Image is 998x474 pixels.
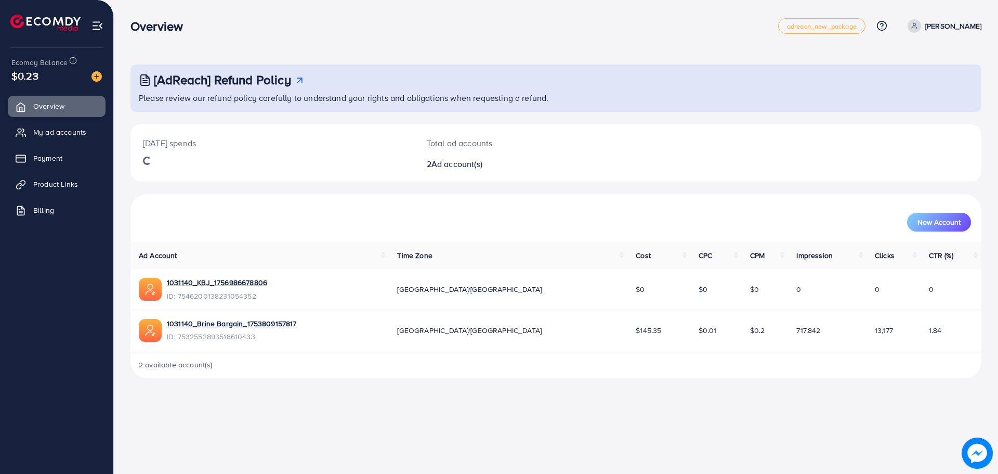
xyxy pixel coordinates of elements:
[778,18,865,34] a: adreach_new_package
[397,284,542,294] span: [GEOGRAPHIC_DATA]/[GEOGRAPHIC_DATA]
[636,250,651,261] span: Cost
[431,158,482,170] span: Ad account(s)
[139,360,213,370] span: 2 available account(s)
[10,15,81,31] img: logo
[750,284,759,294] span: $0
[139,92,975,104] p: Please review our refund policy carefully to understand your rights and obligations when requesti...
[750,325,765,336] span: $0.2
[875,250,895,261] span: Clicks
[8,96,106,117] a: Overview
[796,250,833,261] span: Impression
[33,101,64,111] span: Overview
[699,250,712,261] span: CPC
[8,174,106,195] a: Product Links
[8,122,106,143] a: My ad accounts
[11,68,38,83] span: $0.23
[929,284,934,294] span: 0
[91,71,102,82] img: image
[427,137,614,149] p: Total ad accounts
[11,57,68,68] span: Ecomdy Balance
[699,284,707,294] span: $0
[139,319,162,342] img: ic-ads-acc.e4c84228.svg
[139,278,162,301] img: ic-ads-acc.e4c84228.svg
[929,250,953,261] span: CTR (%)
[91,20,103,32] img: menu
[139,250,177,261] span: Ad Account
[875,325,893,336] span: 13,177
[636,284,645,294] span: $0
[167,318,297,329] a: 1031140_Brine Bargain_1753809157817
[917,219,961,226] span: New Account
[167,277,267,288] a: 1031140_KBJ_1756986678806
[787,23,857,30] span: adreach_new_package
[397,250,432,261] span: Time Zone
[167,291,267,301] span: ID: 7546200138231054352
[8,148,106,169] a: Payment
[699,325,717,336] span: $0.01
[925,20,981,32] p: [PERSON_NAME]
[33,127,86,137] span: My ad accounts
[903,19,981,33] a: [PERSON_NAME]
[875,284,879,294] span: 0
[130,19,191,34] h3: Overview
[167,331,297,342] span: ID: 7532552893518610433
[33,179,78,189] span: Product Links
[33,153,62,163] span: Payment
[750,250,765,261] span: CPM
[397,325,542,336] span: [GEOGRAPHIC_DATA]/[GEOGRAPHIC_DATA]
[427,159,614,169] h2: 2
[962,438,993,469] img: image
[33,205,54,215] span: Billing
[154,72,291,87] h3: [AdReach] Refund Policy
[796,325,820,336] span: 717,842
[143,137,402,149] p: [DATE] spends
[636,325,661,336] span: $145.35
[8,200,106,221] a: Billing
[929,325,942,336] span: 1.84
[907,213,971,232] button: New Account
[796,284,801,294] span: 0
